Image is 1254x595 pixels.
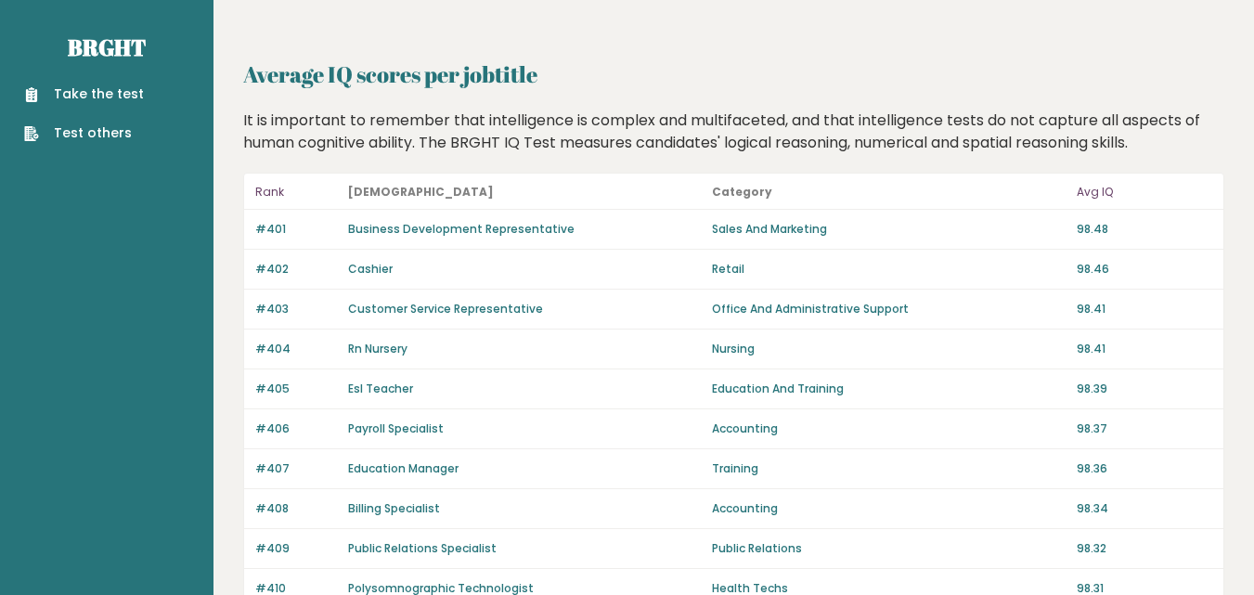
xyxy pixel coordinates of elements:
p: #403 [255,301,337,317]
p: Public Relations [712,540,1065,557]
p: #408 [255,500,337,517]
a: Test others [24,123,144,143]
a: Esl Teacher [348,381,413,396]
a: Customer Service Representative [348,301,543,317]
b: [DEMOGRAPHIC_DATA] [348,184,494,200]
p: Accounting [712,500,1065,517]
p: 98.41 [1077,301,1212,317]
a: Take the test [24,84,144,104]
p: Training [712,460,1065,477]
a: Payroll Specialist [348,420,444,436]
p: 98.37 [1077,420,1212,437]
a: Rn Nursery [348,341,407,356]
p: 98.39 [1077,381,1212,397]
p: #402 [255,261,337,278]
a: Education Manager [348,460,459,476]
p: Office And Administrative Support [712,301,1065,317]
p: Avg IQ [1077,181,1212,203]
p: Sales And Marketing [712,221,1065,238]
p: Rank [255,181,337,203]
div: It is important to remember that intelligence is complex and multifaceted, and that intelligence ... [237,110,1232,154]
p: Nursing [712,341,1065,357]
b: Category [712,184,772,200]
a: Public Relations Specialist [348,540,497,556]
p: 98.48 [1077,221,1212,238]
h2: Average IQ scores per jobtitle [243,58,1224,91]
a: Billing Specialist [348,500,440,516]
p: Education And Training [712,381,1065,397]
a: Business Development Representative [348,221,575,237]
p: Accounting [712,420,1065,437]
p: #405 [255,381,337,397]
p: #401 [255,221,337,238]
p: 98.32 [1077,540,1212,557]
a: Cashier [348,261,393,277]
p: 98.36 [1077,460,1212,477]
p: #407 [255,460,337,477]
p: 98.34 [1077,500,1212,517]
p: #409 [255,540,337,557]
p: 98.41 [1077,341,1212,357]
p: Retail [712,261,1065,278]
p: #404 [255,341,337,357]
p: #406 [255,420,337,437]
a: Brght [68,32,146,62]
p: 98.46 [1077,261,1212,278]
